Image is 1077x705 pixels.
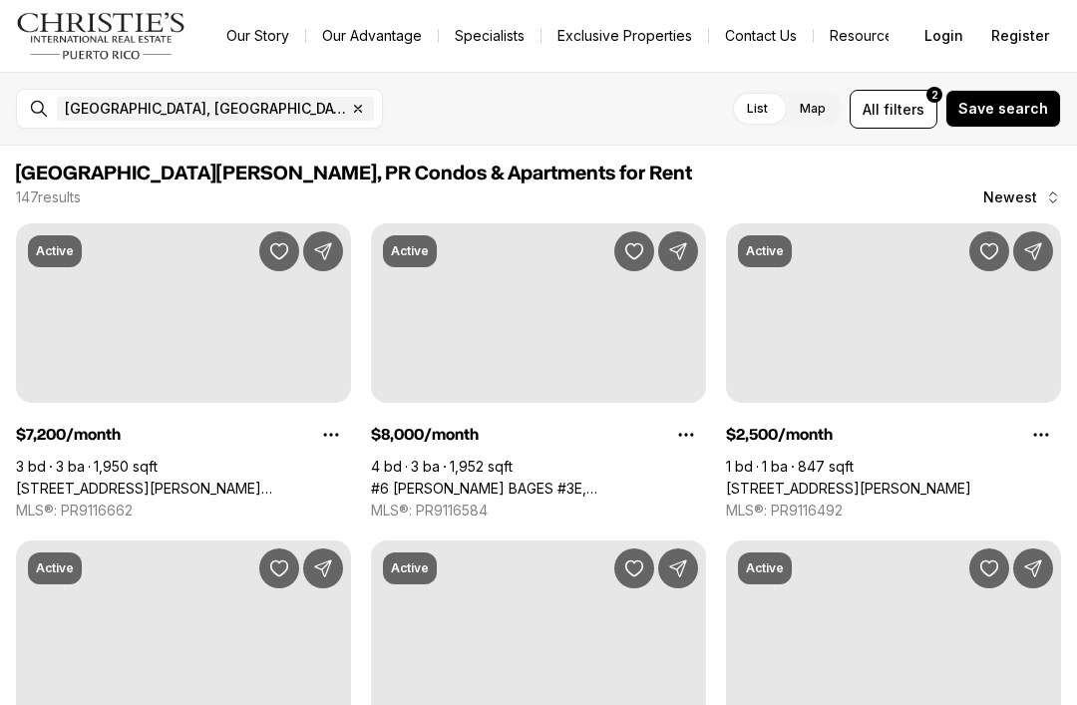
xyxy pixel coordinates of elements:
[945,90,1061,128] button: Save search
[958,101,1048,117] span: Save search
[784,91,842,127] label: Map
[391,243,429,259] p: Active
[210,22,305,50] a: Our Story
[16,480,351,498] a: 5 CARRION COURT #4, SAN JUAN PR, 00911
[850,90,937,129] button: Allfilters2
[863,99,880,120] span: All
[16,189,81,205] p: 147 results
[912,16,975,56] button: Login
[614,548,654,588] button: Save Property: 301 GALLARDO OFFICE BLDG. #Suite M
[709,22,813,50] button: Contact Us
[1021,415,1061,455] button: Property options
[311,415,351,455] button: Property options
[731,91,784,127] label: List
[36,560,74,576] p: Active
[666,415,706,455] button: Property options
[16,164,692,183] span: [GEOGRAPHIC_DATA][PERSON_NAME], PR Condos & Apartments for Rent
[65,101,346,117] span: [GEOGRAPHIC_DATA], [GEOGRAPHIC_DATA], [GEOGRAPHIC_DATA]
[439,22,540,50] a: Specialists
[36,243,74,259] p: Active
[259,548,299,588] button: Save Property: 75 JUNIN ST #1002
[983,189,1037,205] span: Newest
[814,22,916,50] a: Resources
[306,22,438,50] a: Our Advantage
[924,28,963,44] span: Login
[541,22,708,50] a: Exclusive Properties
[969,231,1009,271] button: Save Property: 252 CALLE DEL CRISTO #4A
[16,12,186,60] img: logo
[746,243,784,259] p: Active
[991,28,1049,44] span: Register
[979,16,1061,56] button: Register
[931,87,938,103] span: 2
[884,99,924,120] span: filters
[971,177,1073,217] button: Newest
[391,560,429,576] p: Active
[259,231,299,271] button: Save Property: 5 CARRION COURT #4
[371,480,706,498] a: #6 MARIANO RAMIREZ BAGES #3E, SAN JUAN PR, 00907
[614,231,654,271] button: Save Property: #6 MARIANO RAMIREZ BAGES #3E
[726,480,971,498] a: 252 CALLE DEL CRISTO #4A, SAN JUAN PR, 00901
